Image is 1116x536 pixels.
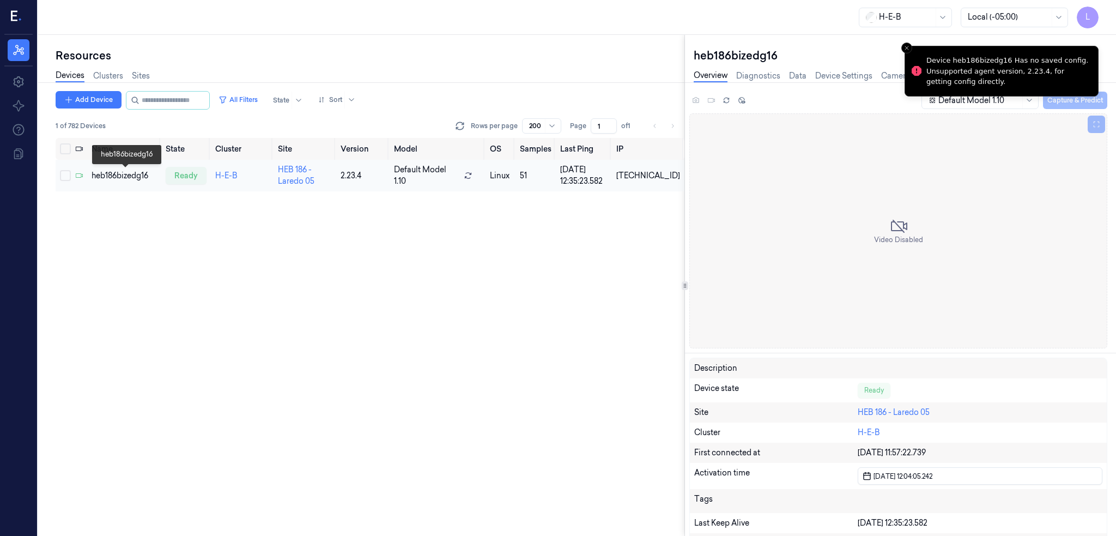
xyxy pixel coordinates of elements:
div: heb186bizedg16 [92,170,156,182]
a: HEB 186 - Laredo 05 [858,407,930,417]
span: [DATE] 12:04:05.242 [871,471,932,481]
span: Page [570,121,586,131]
div: First connected at [694,447,858,459]
a: Overview [694,70,727,82]
a: Camera Settings [881,70,942,82]
th: Name [87,138,161,160]
th: Site [274,138,336,160]
p: Rows per page [471,121,518,131]
th: Cluster [211,138,274,160]
th: OS [486,138,515,160]
th: State [161,138,211,160]
button: Select all [60,143,71,154]
span: Default Model 1.10 [394,164,459,187]
div: [DATE] 11:57:22.739 [858,447,1102,459]
a: Device Settings [815,70,872,82]
th: Version [336,138,390,160]
a: Sites [132,70,150,82]
th: Samples [515,138,556,160]
div: Activation time [694,467,858,485]
a: H-E-B [858,427,880,437]
div: Device state [694,383,858,398]
div: Resources [56,48,684,63]
span: 1 of 782 Devices [56,121,106,131]
a: HEB 186 - Laredo 05 [278,165,314,186]
div: [DATE] 12:35:23.582 [858,517,1102,529]
button: All Filters [214,91,262,109]
button: [DATE] 12:04:05.242 [858,467,1102,485]
div: Tags [694,493,858,509]
a: Devices [56,70,84,82]
th: IP [612,138,684,160]
nav: pagination [647,118,680,134]
div: [DATE] 12:35:23.582 [560,164,608,187]
div: Site [694,407,858,418]
a: Data [789,70,806,82]
div: Last Keep Alive [694,517,858,529]
div: ready [166,167,207,184]
div: 2.23.4 [341,170,385,182]
div: Ready [858,383,890,398]
th: Last Ping [556,138,612,160]
div: Description [694,363,858,374]
div: Cluster [694,427,858,438]
a: Diagnostics [736,70,780,82]
p: linux [490,170,511,182]
button: Close toast [901,43,912,53]
button: Add Device [56,91,122,109]
div: Device heb186bizedg16 Has no saved config. Unsupported agent version, 2.23.4, for getting config ... [926,55,1089,87]
a: Clusters [93,70,123,82]
div: 51 [520,170,551,182]
a: H-E-B [215,171,238,180]
div: heb186bizedg16 [694,48,1107,63]
span: of 1 [621,121,639,131]
span: Video Disabled [874,235,923,245]
button: L [1077,7,1099,28]
th: Model [390,138,486,160]
button: Select row [60,170,71,181]
div: [TECHNICAL_ID] [616,170,680,182]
